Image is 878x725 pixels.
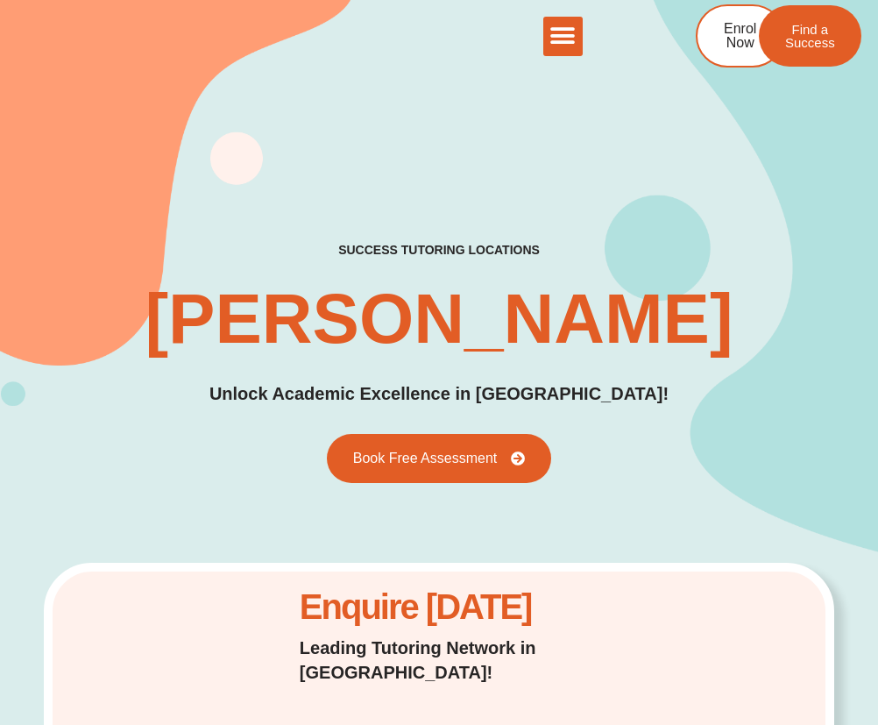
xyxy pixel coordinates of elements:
h2: Enquire [DATE] [300,596,578,618]
span: Enrol Now [724,22,756,50]
a: Book Free Assessment [327,434,552,483]
h2: [PERSON_NAME] [145,284,733,354]
h2: Leading Tutoring Network in [GEOGRAPHIC_DATA]! [300,636,578,685]
span: Find a Success [785,23,835,49]
a: Enrol Now [696,4,784,68]
span: Book Free Assessment [353,451,498,466]
div: Menu Toggle [543,17,583,56]
h2: Unlock Academic Excellence in [GEOGRAPHIC_DATA]! [209,380,669,408]
h2: success tutoring locations [338,242,540,258]
a: Find a Success [759,5,861,67]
